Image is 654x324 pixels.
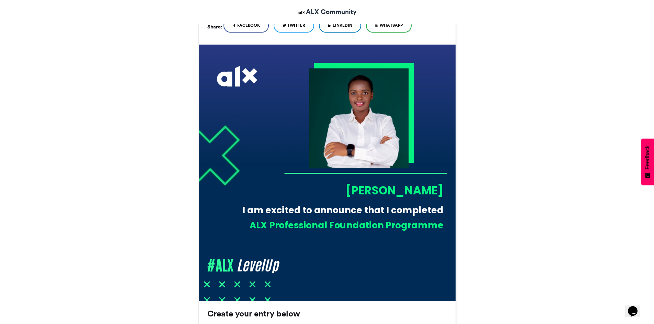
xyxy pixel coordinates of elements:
div: [PERSON_NAME] [284,182,443,198]
span: Facebook [237,22,260,28]
img: Background [199,45,456,301]
a: WhatsApp [366,19,412,33]
div: I am excited to announce that I completed [236,204,443,216]
iframe: chat widget [625,297,647,317]
span: LinkedIn [333,22,352,28]
div: ALX Professional Foundation Programme [247,219,443,231]
a: Facebook [223,19,269,33]
a: Twitter [274,19,314,33]
a: ALX Community [297,7,357,17]
h3: Create your entry below [207,310,447,318]
button: Feedback - Show survey [641,139,654,185]
span: Twitter [287,22,305,28]
span: WhatsApp [380,22,403,28]
h5: Share: [207,22,222,31]
img: ALX Community [297,8,306,17]
a: LinkedIn [319,19,361,33]
span: Feedback [644,145,651,169]
img: 1759292383.825-b2dcae4267c1926e4edbba7f5065fdc4d8f11412.png [309,68,409,168]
